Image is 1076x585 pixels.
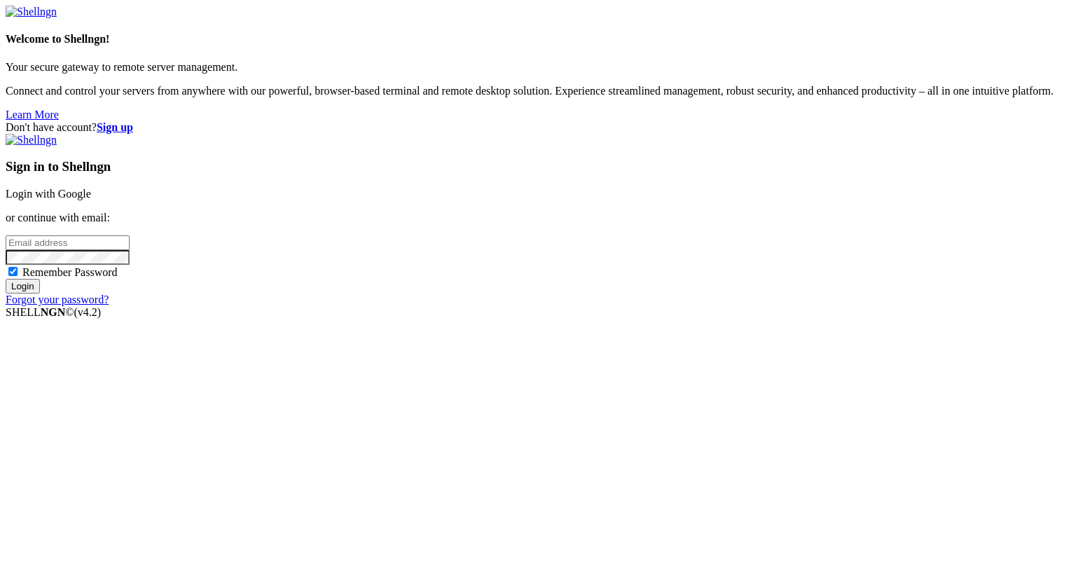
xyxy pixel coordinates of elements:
a: Forgot your password? [6,294,109,305]
p: Connect and control your servers from anywhere with our powerful, browser-based terminal and remo... [6,85,1070,97]
h4: Welcome to Shellngn! [6,33,1070,46]
h3: Sign in to Shellngn [6,159,1070,174]
b: NGN [41,306,66,318]
p: or continue with email: [6,212,1070,224]
img: Shellngn [6,6,57,18]
a: Sign up [97,121,133,133]
input: Login [6,279,40,294]
span: SHELL © [6,306,101,318]
input: Remember Password [8,267,18,276]
div: Don't have account? [6,121,1070,134]
a: Login with Google [6,188,91,200]
a: Learn More [6,109,59,121]
span: Remember Password [22,266,118,278]
input: Email address [6,235,130,250]
span: 4.2.0 [74,306,102,318]
img: Shellngn [6,134,57,146]
p: Your secure gateway to remote server management. [6,61,1070,74]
